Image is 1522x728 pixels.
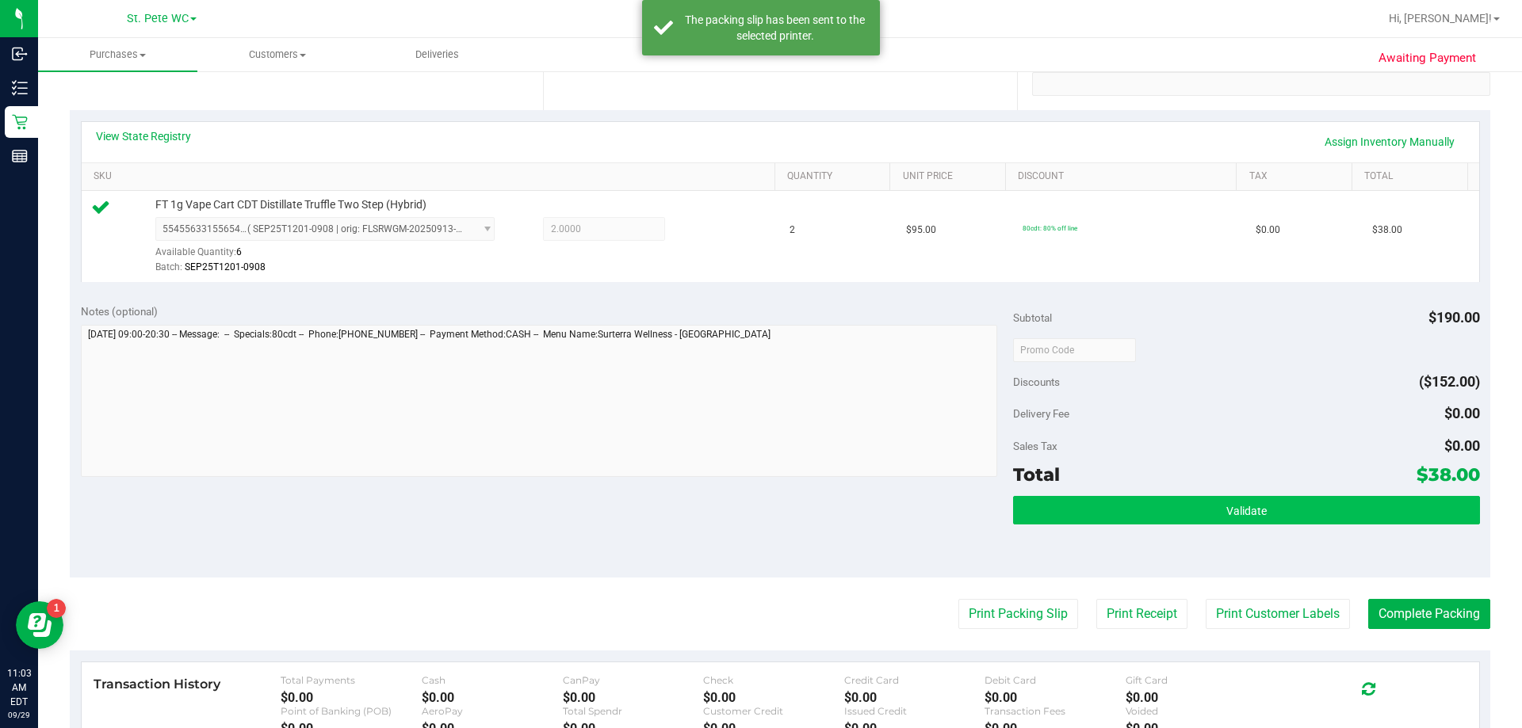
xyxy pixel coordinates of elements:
button: Print Receipt [1096,599,1187,629]
span: Awaiting Payment [1379,49,1476,67]
div: Available Quantity: [155,241,512,272]
span: Deliveries [394,48,480,62]
div: Debit Card [985,674,1126,686]
div: Point of Banking (POB) [281,705,422,717]
div: Transaction Fees [985,705,1126,717]
div: Check [703,674,844,686]
div: $0.00 [422,690,563,705]
div: Gift Card [1126,674,1267,686]
iframe: Resource center [16,601,63,649]
span: $0.00 [1444,437,1480,454]
a: Deliveries [358,38,517,71]
inline-svg: Retail [12,114,28,130]
div: $0.00 [703,690,844,705]
a: Quantity [787,170,884,183]
a: Total [1364,170,1461,183]
span: $190.00 [1428,309,1480,326]
span: Batch: [155,261,182,273]
span: $0.00 [1256,223,1280,238]
span: Subtotal [1013,311,1052,324]
span: Notes (optional) [81,305,158,318]
div: Issued Credit [844,705,985,717]
a: Customers [197,38,357,71]
span: $95.00 [906,223,936,238]
iframe: Resource center unread badge [47,599,66,618]
span: 6 [236,246,242,257]
div: Customer Credit [703,705,844,717]
div: $0.00 [1126,690,1267,705]
span: FT 1g Vape Cart CDT Distillate Truffle Two Step (Hybrid) [155,197,426,212]
a: Purchases [38,38,197,71]
span: Delivery Fee [1013,407,1069,420]
div: $0.00 [563,690,704,705]
span: ($152.00) [1419,373,1480,390]
div: AeroPay [422,705,563,717]
span: SEP25T1201-0908 [185,261,266,273]
a: SKU [94,170,768,183]
p: 09/29 [7,709,31,721]
div: $0.00 [281,690,422,705]
span: 80cdt: 80% off line [1023,224,1077,232]
div: $0.00 [844,690,985,705]
span: Validate [1226,505,1267,517]
span: St. Pete WC [127,12,189,25]
inline-svg: Inbound [12,46,28,62]
span: $38.00 [1417,463,1480,486]
div: CanPay [563,674,704,686]
button: Print Packing Slip [958,599,1078,629]
inline-svg: Inventory [12,80,28,96]
p: 11:03 AM EDT [7,666,31,709]
span: $0.00 [1444,405,1480,421]
div: Total Spendr [563,705,704,717]
div: The packing slip has been sent to the selected printer. [682,12,868,44]
span: Hi, [PERSON_NAME]! [1389,12,1492,25]
div: $0.00 [985,690,1126,705]
a: Unit Price [903,170,1000,183]
span: $38.00 [1372,223,1402,238]
span: Discounts [1013,368,1060,396]
button: Print Customer Labels [1206,599,1350,629]
span: Purchases [38,48,197,62]
div: Credit Card [844,674,985,686]
a: View State Registry [96,128,191,144]
div: Cash [422,674,563,686]
div: Total Payments [281,674,422,686]
button: Complete Packing [1368,599,1490,629]
span: 2 [790,223,795,238]
inline-svg: Reports [12,148,28,164]
div: Voided [1126,705,1267,717]
a: Tax [1249,170,1346,183]
a: Assign Inventory Manually [1314,128,1465,155]
input: Promo Code [1013,338,1136,362]
button: Validate [1013,496,1479,524]
span: Sales Tax [1013,440,1057,452]
span: Total [1013,463,1060,486]
span: Customers [198,48,356,62]
a: Discount [1018,170,1230,183]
